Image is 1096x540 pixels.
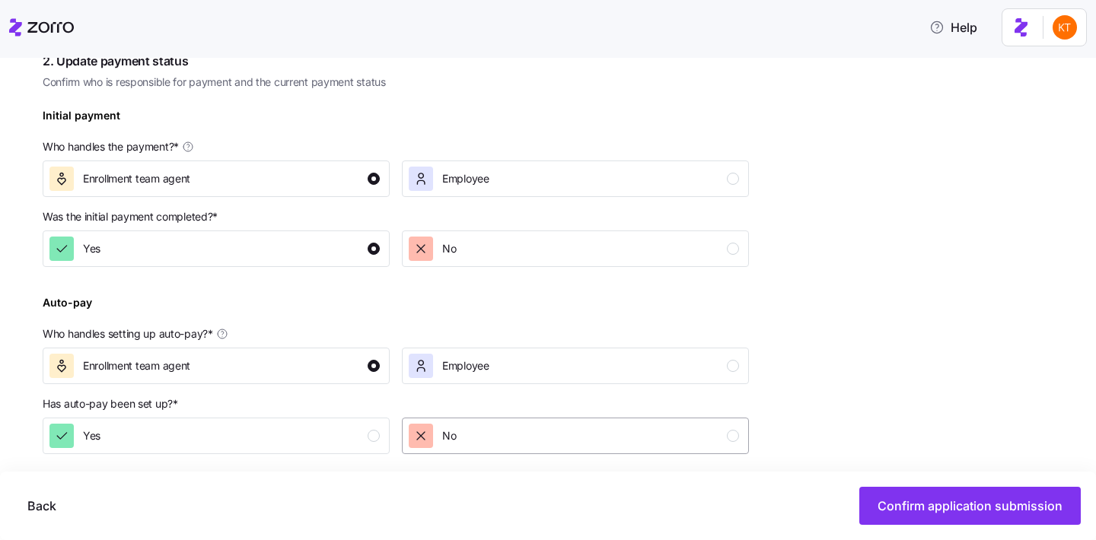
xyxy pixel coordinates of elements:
[83,171,190,186] span: Enrollment team agent
[442,428,456,443] span: No
[43,52,749,71] span: 2. Update payment status
[43,396,178,411] span: Has auto-pay been set up? *
[442,241,456,256] span: No
[43,75,749,90] span: Confirm who is responsible for payment and the current payment status
[83,358,190,373] span: Enrollment team agent
[442,171,489,186] span: Employee
[43,107,120,136] div: Initial payment
[27,497,56,515] span: Back
[83,241,100,256] span: Yes
[43,139,179,154] span: Who handles the payment? *
[43,209,218,224] span: Was the initial payment completed? *
[917,12,989,43] button: Help
[442,358,489,373] span: Employee
[929,18,977,37] span: Help
[15,487,68,525] button: Back
[878,497,1063,515] span: Confirm application submission
[43,326,213,341] span: Who handles setting up auto-pay? *
[1053,15,1077,40] img: aad2ddc74cf02b1998d54877cdc71599
[83,428,100,443] span: Yes
[43,294,92,323] div: Auto-pay
[859,487,1081,525] button: Confirm application submission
